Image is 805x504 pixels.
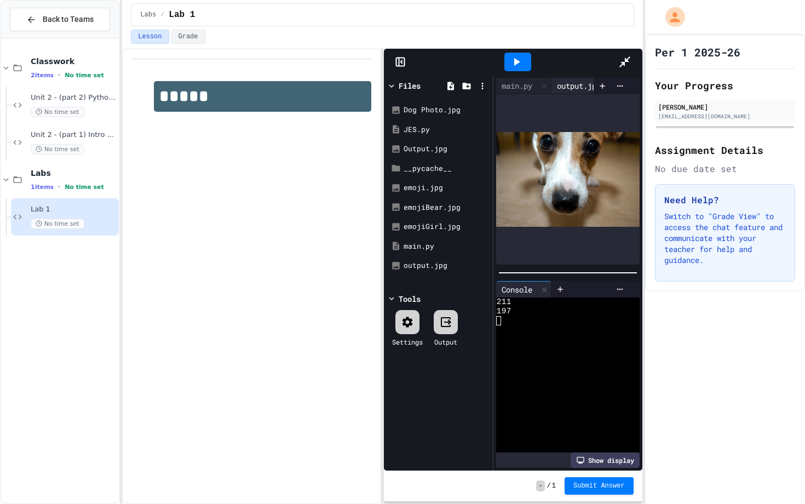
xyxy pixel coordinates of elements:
span: - [536,480,544,491]
div: __pycache__ [404,163,489,174]
div: Show display [571,453,640,468]
h3: Need Help? [664,193,786,207]
span: Lab 1 [169,8,195,21]
div: Console [496,281,551,297]
h2: Your Progress [655,78,795,93]
div: Dog Photo.jpg [404,105,489,116]
div: emoji.jpg [404,182,489,193]
div: main.py [496,80,538,91]
div: My Account [654,4,688,30]
button: Grade [171,30,205,44]
span: 2 items [31,72,54,79]
h1: Per 1 2025-26 [655,44,740,60]
button: Lesson [131,30,169,44]
span: Labs [140,10,156,19]
div: [PERSON_NAME] [658,102,792,112]
span: Submit Answer [573,482,625,490]
div: JES.py [404,124,489,135]
div: output.jpg [551,80,606,91]
p: Switch to "Grade View" to access the chat feature and communicate with your teacher for help and ... [664,211,786,266]
span: Classwork [31,56,117,66]
span: Unit 2 - (part 2) Python Practice [31,93,117,102]
h2: Assignment Details [655,142,795,158]
span: / [160,10,164,19]
img: 2Q== [496,132,639,227]
span: 1 [552,482,556,490]
div: Settings [392,337,423,347]
span: No time set [65,184,104,191]
div: Console [496,284,538,295]
span: / [547,482,551,490]
span: No time set [31,107,84,117]
span: Back to Teams [43,14,94,25]
div: main.py [404,241,489,252]
div: output.jpg [551,78,620,94]
span: No time set [65,72,104,79]
span: 197 [496,307,511,316]
div: Files [399,80,421,91]
div: Output [434,337,457,347]
span: Unit 2 - (part 1) Intro to Python [31,130,117,140]
div: Tools [399,293,421,305]
div: output.jpg [404,260,489,271]
span: No time set [31,144,84,154]
span: • [58,71,60,79]
button: Back to Teams [10,8,110,31]
div: emojiGirl.jpg [404,221,489,232]
div: No due date set [655,162,795,175]
div: [EMAIL_ADDRESS][DOMAIN_NAME] [658,112,792,121]
button: Submit Answer [565,477,634,495]
span: Lab 1 [31,205,117,214]
div: emojiBear.jpg [404,202,489,213]
span: 1 items [31,184,54,191]
span: 211 [496,297,511,307]
span: • [58,182,60,191]
span: Labs [31,168,117,178]
span: No time set [31,219,84,229]
div: Output.jpg [404,144,489,154]
div: main.py [496,78,551,94]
